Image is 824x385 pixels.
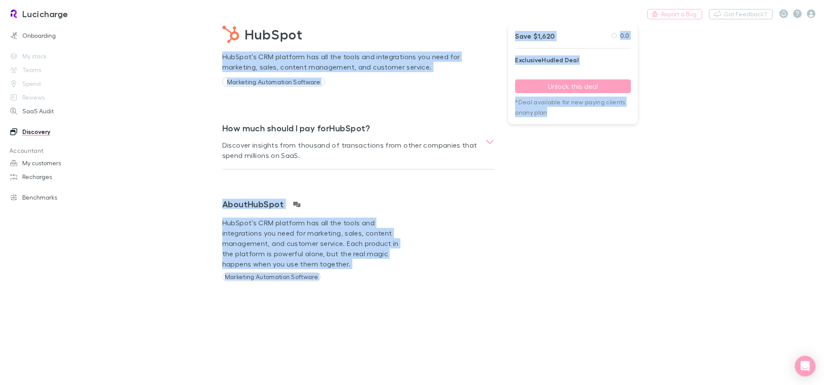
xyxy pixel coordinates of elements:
[22,9,68,19] h3: Lucicharge
[515,31,611,41] p: Save $1,620
[222,26,239,43] img: HubSpot's Logo
[222,273,321,281] p: Marketing Automation Software
[3,3,73,24] a: Lucicharge
[2,191,116,204] a: Benchmarks
[215,114,502,169] div: How much should I pay forHubSpot?Discover insights from thousand of transactions from other compa...
[2,104,116,118] a: SaaS Audit
[2,156,116,170] a: My customers
[647,9,702,19] a: Report a Bug
[2,125,116,139] a: Discovery
[709,9,772,19] button: Got Feedback?
[2,146,116,156] p: Accountant
[2,170,116,184] a: Recharges
[515,79,630,93] button: Unlock this deal
[222,199,284,209] h3: About HubSpot
[222,140,479,161] p: Discover insights from thousand of transactions from other companies that spend millions on SaaS.
[795,356,815,376] div: Open Intercom Messenger
[620,31,631,40] span: 0.0
[222,52,495,72] p: HubSpot’s CRM platform has all the tools and integrations you need for marketing, sales, content ...
[245,24,303,45] span: HubSpot
[2,29,116,42] a: Onboarding
[9,9,19,19] img: Lucicharge's Logo
[515,98,625,116] span: *Deal available for new paying clients on any plan
[222,218,404,269] p: HubSpot’s CRM platform has all the tools and integrations you need for marketing, sales, content ...
[222,77,325,87] p: Marketing Automation Software
[515,56,578,64] strong: Exclusive Hudled Deal
[222,123,479,133] h3: How much should I pay for HubSpot ?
